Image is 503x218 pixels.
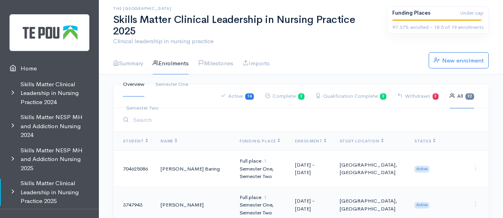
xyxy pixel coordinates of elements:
[264,157,267,164] span: 1
[240,201,282,216] div: Semester One, Semester Two
[153,52,189,75] a: Enrolments
[300,94,303,99] b: 2
[113,52,143,75] a: Summary
[131,112,479,128] input: Search
[264,194,267,201] span: 1
[243,52,270,75] a: Imports
[123,138,148,144] span: Student
[289,151,333,187] td: [DATE] - [DATE]
[154,151,233,187] td: [PERSON_NAME] Baring
[382,94,384,99] b: 2
[333,151,408,187] td: [GEOGRAPHIC_DATA], [GEOGRAPHIC_DATA]
[123,72,144,97] a: Overview
[161,138,177,144] span: Name
[429,52,489,69] a: New enrolment
[392,23,484,31] div: 97.37% enrolled - 18.5 of 19 enrolments
[414,166,429,172] span: Active
[414,138,435,144] span: Status
[450,84,474,108] a: All22
[221,84,254,108] a: Active16
[240,165,282,180] div: Semester One, Semester Two
[233,151,289,187] td: Full place
[460,9,484,17] span: Under cap
[295,138,326,144] span: Enrolment
[113,151,154,187] td: 704625086
[434,94,437,99] b: 2
[397,84,439,108] a: Withdrawn2
[113,14,378,37] h1: Skills Matter Clinical Leadership in Nursing Practice 2025
[240,138,280,144] span: Funding Place
[392,9,431,16] b: Funding Places
[414,202,429,209] span: Active
[467,94,472,99] b: 22
[9,14,89,51] img: Te Pou
[126,96,159,120] a: Semester Two
[340,138,384,144] span: Study Location
[316,84,386,108] a: Qualification Complete2
[198,52,233,75] a: Milestones
[155,72,188,97] a: Semester One
[247,94,252,99] b: 16
[113,6,378,11] h6: The [GEOGRAPHIC_DATA]
[113,37,378,46] p: Clinical leadership in nursing practice
[265,84,304,108] a: Complete2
